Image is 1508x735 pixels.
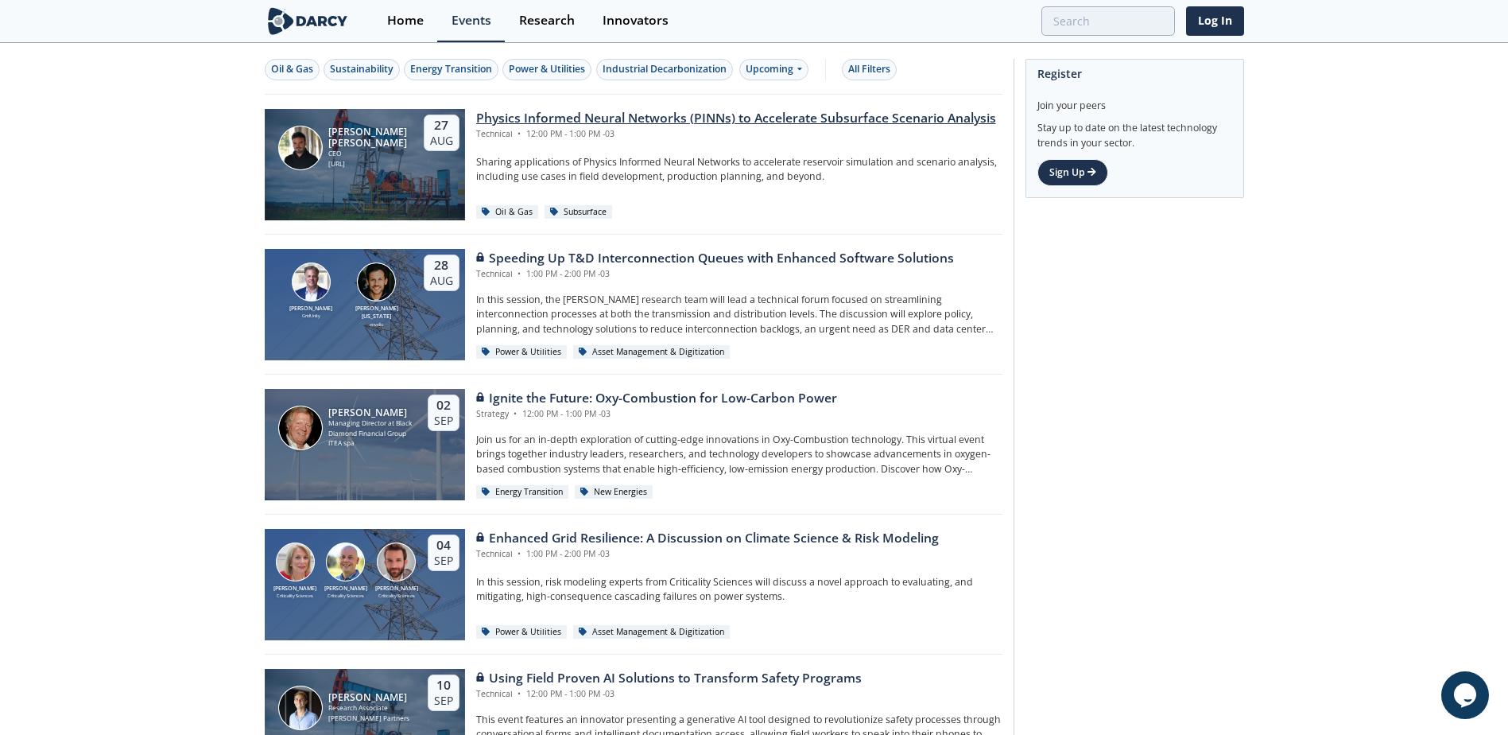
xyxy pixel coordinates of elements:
[270,593,321,599] div: Criticality Sciences
[328,418,413,438] div: Managing Director at Black Diamond Financial Group
[434,694,453,708] div: Sep
[328,692,409,703] div: [PERSON_NAME]
[434,554,453,568] div: Sep
[452,14,491,27] div: Events
[430,118,453,134] div: 27
[573,345,731,360] div: Asset Management & Digitization
[603,14,669,27] div: Innovators
[434,414,453,428] div: Sep
[328,126,409,149] div: [PERSON_NAME] [PERSON_NAME]
[1037,87,1232,113] div: Join your peers
[328,438,413,449] div: ITEA spa
[842,59,897,80] button: All Filters
[434,398,453,414] div: 02
[286,313,335,319] div: GridUnity
[515,268,524,279] span: •
[278,406,323,450] img: Patrick Imeson
[476,575,1002,605] p: In this session, risk modeling experts from Criticality Sciences will discuss a novel approach to...
[324,59,400,80] button: Sustainability
[278,126,323,170] img: Ruben Rodriguez Torrado
[377,542,416,581] img: Ross Dakin
[328,159,409,169] div: [URL]
[276,542,315,581] img: Susan Ginsburg
[1041,6,1175,36] input: Advanced Search
[515,128,524,139] span: •
[265,109,1002,220] a: Ruben Rodriguez Torrado [PERSON_NAME] [PERSON_NAME] CEO [URL] 27 Aug Physics Informed Neural Netw...
[575,485,653,500] div: New Energies
[320,585,371,593] div: [PERSON_NAME]
[519,14,575,27] div: Research
[320,593,371,599] div: Criticality Sciences
[326,542,365,581] img: Ben Ruddell
[1037,113,1232,150] div: Stay up to date on the latest technology trends in your sector.
[292,262,331,301] img: Brian Fitzsimons
[476,155,1002,185] p: Sharing applications of Physics Informed Neural Networks to accelerate reservoir simulation and s...
[476,669,862,688] div: Using Field Proven AI Solutions to Transform Safety Programs
[476,109,996,128] div: Physics Informed Neural Networks (PINNs) to Accelerate Subsurface Scenario Analysis
[476,345,568,360] div: Power & Utilities
[328,407,413,418] div: [PERSON_NAME]
[1037,60,1232,87] div: Register
[265,249,1002,360] a: Brian Fitzsimons [PERSON_NAME] GridUnity Luigi Montana [PERSON_NAME][US_STATE] envelio 28 Aug Spe...
[371,593,422,599] div: Criticality Sciences
[271,62,313,76] div: Oil & Gas
[410,62,492,76] div: Energy Transition
[476,293,1002,336] p: In this session, the [PERSON_NAME] research team will lead a technical forum focused on streamlin...
[286,305,335,313] div: [PERSON_NAME]
[515,548,524,559] span: •
[476,205,539,220] div: Oil & Gas
[848,62,890,76] div: All Filters
[265,59,320,80] button: Oil & Gas
[265,7,351,35] img: logo-wide.svg
[476,485,569,500] div: Energy Transition
[502,59,591,80] button: Power & Utilities
[1441,671,1492,719] iframe: chat widget
[1037,159,1108,186] a: Sign Up
[603,62,727,76] div: Industrial Decarbonization
[434,678,453,694] div: 10
[434,538,453,554] div: 04
[1186,6,1244,36] a: Log In
[330,62,393,76] div: Sustainability
[430,274,453,288] div: Aug
[545,205,613,220] div: Subsurface
[596,59,733,80] button: Industrial Decarbonization
[739,59,808,80] div: Upcoming
[509,62,585,76] div: Power & Utilities
[476,268,954,281] div: Technical 1:00 PM - 2:00 PM -03
[265,529,1002,640] a: Susan Ginsburg [PERSON_NAME] Criticality Sciences Ben Ruddell [PERSON_NAME] Criticality Sciences ...
[352,321,401,328] div: envelio
[328,149,409,159] div: CEO
[476,408,837,421] div: Strategy 12:00 PM - 1:00 PM -03
[476,128,996,141] div: Technical 12:00 PM - 1:00 PM -03
[476,688,862,701] div: Technical 12:00 PM - 1:00 PM -03
[430,134,453,148] div: Aug
[430,258,453,274] div: 28
[476,529,939,548] div: Enhanced Grid Resilience: A Discussion on Climate Science & Risk Modeling
[328,703,409,714] div: Research Associate
[511,408,520,419] span: •
[573,625,731,640] div: Asset Management & Digitization
[328,714,409,724] div: [PERSON_NAME] Partners
[357,262,396,301] img: Luigi Montana
[476,389,837,408] div: Ignite the Future: Oxy-Combustion for Low-Carbon Power
[371,585,422,593] div: [PERSON_NAME]
[476,433,1002,476] p: Join us for an in-depth exploration of cutting-edge innovations in Oxy-Combustion technology. Thi...
[387,14,424,27] div: Home
[404,59,498,80] button: Energy Transition
[265,389,1002,500] a: Patrick Imeson [PERSON_NAME] Managing Director at Black Diamond Financial Group ITEA spa 02 Sep I...
[476,548,939,561] div: Technical 1:00 PM - 2:00 PM -03
[476,625,568,640] div: Power & Utilities
[278,686,323,730] img: Juan Mayol
[515,688,524,699] span: •
[352,305,401,321] div: [PERSON_NAME][US_STATE]
[270,585,321,593] div: [PERSON_NAME]
[476,249,954,268] div: Speeding Up T&D Interconnection Queues with Enhanced Software Solutions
